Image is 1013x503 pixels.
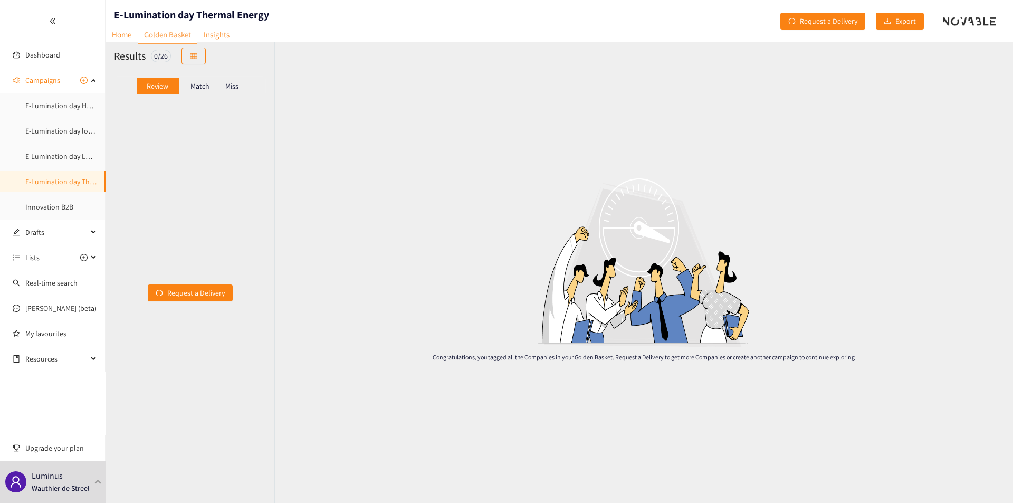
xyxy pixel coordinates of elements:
span: download [884,17,891,26]
span: Request a Delivery [800,15,857,27]
iframe: Chat Widget [841,389,1013,503]
span: Lists [25,247,40,268]
h2: Results [114,49,146,63]
h1: E-Lumination day Thermal Energy [114,7,269,22]
span: Campaigns [25,70,60,91]
p: Match [190,82,209,90]
span: redo [156,289,163,298]
a: E-Lumination day LDES [25,151,98,161]
button: table [181,48,206,64]
a: Golden Basket [138,26,197,44]
a: Home [106,26,138,43]
span: redo [788,17,796,26]
span: Drafts [25,222,88,243]
div: 0 / 26 [151,50,171,62]
a: E-Lumination day Heavy Mobility and logistics electrification [25,101,212,110]
span: double-left [49,17,56,25]
a: E-Lumination day Thermal Energy [25,177,131,186]
a: Dashboard [25,50,60,60]
p: Congratulations, you tagged all the Companies in your Golden Basket. Request a Delivery to get mo... [428,353,859,362]
button: redoRequest a Delivery [780,13,865,30]
a: Real-time search [25,278,78,288]
button: downloadExport [876,13,924,30]
span: unordered-list [13,254,20,261]
a: [PERSON_NAME] (beta) [25,303,97,313]
span: Upgrade your plan [25,438,97,459]
span: sound [13,77,20,84]
span: trophy [13,444,20,452]
a: Insights [197,26,236,43]
span: Export [895,15,916,27]
p: Wauthier de Streel [32,482,90,494]
p: Miss [225,82,238,90]
span: table [190,52,197,61]
p: Review [147,82,168,90]
span: edit [13,229,20,236]
button: redoRequest a Delivery [148,284,233,301]
a: Innovation B2B [25,202,73,212]
a: My favourites [25,323,97,344]
span: Request a Delivery [167,287,225,299]
span: plus-circle [80,254,88,261]
span: book [13,355,20,363]
div: Widget de chat [841,389,1013,503]
p: Luminus [32,469,63,482]
span: Resources [25,348,88,369]
a: E-Lumination day local energy production [25,126,157,136]
span: user [9,476,22,488]
span: plus-circle [80,77,88,84]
